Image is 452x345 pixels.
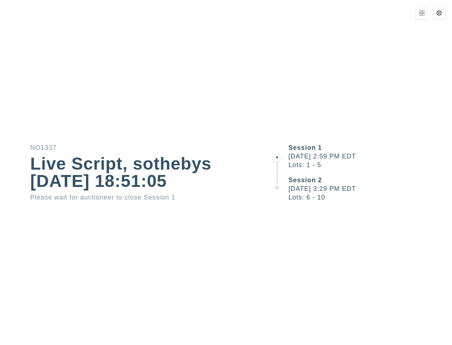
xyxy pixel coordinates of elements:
[289,185,452,192] div: [DATE] 3:29 PM EDT
[289,153,452,160] div: [DATE] 2:59 PM EDT
[30,144,241,151] div: NO1337
[30,194,241,201] div: Please wait for auctioneer to close Session 1
[289,194,452,201] div: Lots: 6 - 10
[289,144,452,151] div: Session 1
[289,162,452,168] div: Lots: 1 - 5
[289,177,452,183] div: Session 2
[30,155,241,190] div: Live Script, sothebys [DATE] 18:51:05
